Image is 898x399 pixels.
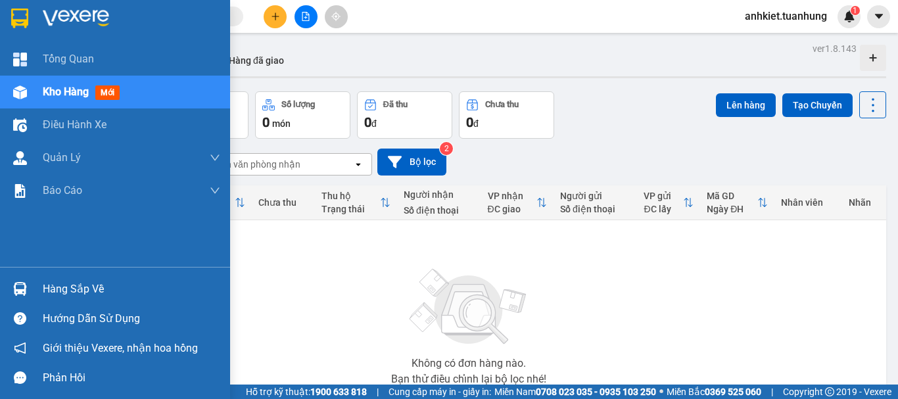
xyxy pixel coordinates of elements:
span: plus [271,12,280,21]
div: Phản hồi [43,368,220,388]
span: 0 [364,114,371,130]
span: Quản Lý [43,149,81,166]
th: Toggle SortBy [637,185,700,220]
span: Cung cấp máy in - giấy in: [389,385,491,399]
button: Tạo Chuyến [782,93,853,117]
img: icon-new-feature [843,11,855,22]
div: Bạn thử điều chỉnh lại bộ lọc nhé! [391,374,546,385]
span: copyright [825,387,834,396]
div: Số điện thoại [404,205,474,216]
div: Số điện thoại [560,204,630,214]
span: caret-down [873,11,885,22]
div: VP nhận [488,191,537,201]
div: Nhãn [849,197,879,208]
span: aim [331,12,341,21]
span: anhkiet.tuanhung [734,8,838,24]
div: Trạng thái [321,204,380,214]
th: Toggle SortBy [700,185,774,220]
span: down [210,153,220,163]
button: Lên hàng [716,93,776,117]
div: Chọn văn phòng nhận [210,158,300,171]
span: Kho hàng [43,85,89,98]
th: Toggle SortBy [481,185,554,220]
div: Đã thu [383,100,408,109]
button: Số lượng0món [255,91,350,139]
li: 02839.63.63.63 [6,45,250,62]
div: ver 1.8.143 [813,41,857,56]
span: Miền Nam [494,385,656,399]
img: warehouse-icon [13,118,27,132]
img: dashboard-icon [13,53,27,66]
div: VP gửi [644,191,683,201]
div: Người gửi [560,191,630,201]
span: 1 [853,6,857,15]
img: warehouse-icon [13,282,27,296]
img: logo-vxr [11,9,28,28]
button: Hàng đã giao [218,45,295,76]
th: Toggle SortBy [315,185,397,220]
strong: 0369 525 060 [705,387,761,397]
svg: open [353,159,364,170]
span: phone [76,48,86,59]
button: Bộ lọc [377,149,446,176]
b: GỬI : Văn phòng [PERSON_NAME] [6,82,148,133]
div: Không có đơn hàng nào. [412,358,526,369]
span: Hỗ trợ kỹ thuật: [246,385,367,399]
div: Số lượng [281,100,315,109]
button: file-add [295,5,318,28]
li: 85 [PERSON_NAME] [6,29,250,45]
strong: 0708 023 035 - 0935 103 250 [536,387,656,397]
div: Hướng dẫn sử dụng [43,309,220,329]
span: Miền Bắc [667,385,761,399]
div: Người nhận [404,189,474,200]
span: Giới thiệu Vexere, nhận hoa hồng [43,340,198,356]
div: Nhân viên [781,197,836,208]
span: notification [14,342,26,354]
span: Điều hành xe [43,116,106,133]
b: [PERSON_NAME] [76,9,186,25]
span: message [14,371,26,384]
div: Thu hộ [321,191,380,201]
span: món [272,118,291,129]
span: 0 [262,114,270,130]
span: Báo cáo [43,182,82,199]
div: ĐC giao [488,204,537,214]
span: file-add [301,12,310,21]
sup: 1 [851,6,860,15]
sup: 2 [440,142,453,155]
span: | [377,385,379,399]
div: ĐC lấy [644,204,683,214]
span: down [210,185,220,196]
img: svg+xml;base64,PHN2ZyBjbGFzcz0ibGlzdC1wbHVnX19zdmciIHhtbG5zPSJodHRwOi8vd3d3LnczLm9yZy8yMDAwL3N2Zy... [403,261,534,353]
div: Ngày ĐH [707,204,757,214]
div: Hàng sắp về [43,279,220,299]
span: | [771,385,773,399]
button: caret-down [867,5,890,28]
button: Đã thu0đ [357,91,452,139]
span: question-circle [14,312,26,325]
img: warehouse-icon [13,151,27,165]
div: Mã GD [707,191,757,201]
span: ⚪️ [659,389,663,394]
span: mới [95,85,120,100]
div: Tạo kho hàng mới [860,45,886,71]
div: Chưa thu [258,197,308,208]
button: aim [325,5,348,28]
button: Chưa thu0đ [459,91,554,139]
img: warehouse-icon [13,85,27,99]
span: Tổng Quan [43,51,94,67]
span: đ [371,118,377,129]
div: Chưa thu [485,100,519,109]
img: solution-icon [13,184,27,198]
strong: 1900 633 818 [310,387,367,397]
span: đ [473,118,479,129]
span: environment [76,32,86,42]
span: 0 [466,114,473,130]
button: plus [264,5,287,28]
